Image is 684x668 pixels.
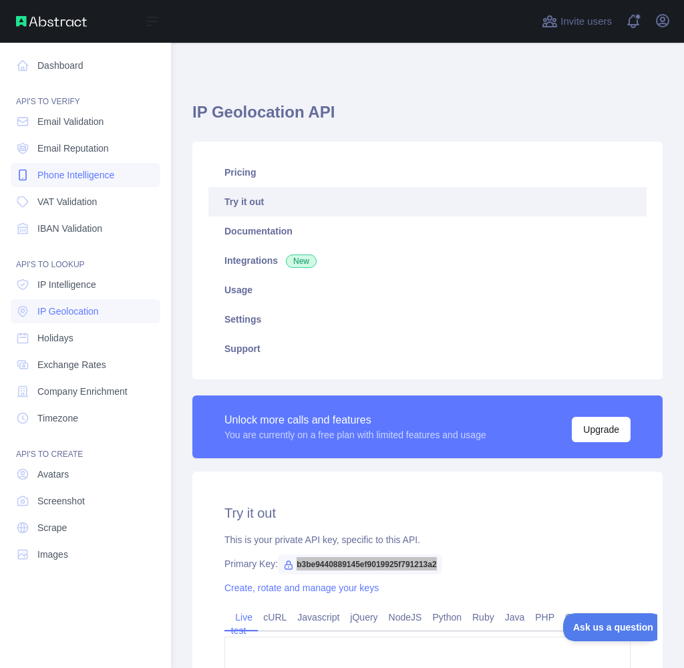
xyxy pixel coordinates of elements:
span: Email Validation [37,115,104,128]
a: jQuery [345,607,383,628]
span: Phone Intelligence [37,168,114,182]
button: Invite users [539,11,615,32]
span: b3be9440889145ef9019925f791213a2 [278,554,442,574]
span: IP Geolocation [37,305,99,318]
a: IBAN Validation [11,216,160,240]
span: New [286,255,317,268]
a: NodeJS [383,607,427,628]
img: Abstract API [16,16,87,27]
div: API'S TO LOOKUP [11,243,160,270]
span: IBAN Validation [37,222,102,235]
span: IP Intelligence [37,278,96,291]
a: Postman [583,607,631,628]
a: cURL [258,607,292,628]
a: Usage [208,275,647,305]
a: Timezone [11,406,160,430]
span: Scrape [37,521,67,534]
div: Primary Key: [224,557,631,570]
a: Phone Intelligence [11,163,160,187]
a: Python [427,607,467,628]
a: Support [208,334,647,363]
div: API'S TO CREATE [11,433,160,460]
a: Ruby [467,607,500,628]
span: Screenshot [37,494,85,508]
div: API'S TO VERIFY [11,80,160,107]
span: Company Enrichment [37,385,128,398]
a: Email Reputation [11,136,160,160]
a: IP Geolocation [11,299,160,323]
a: Javascript [292,607,345,628]
span: Images [37,548,68,561]
span: Avatars [37,468,69,481]
h1: IP Geolocation API [192,102,663,134]
a: Try it out [208,187,647,216]
span: VAT Validation [37,195,97,208]
div: Unlock more calls and features [224,412,486,428]
iframe: Toggle Customer Support [563,613,657,641]
a: Live test [230,607,252,641]
a: Dashboard [11,53,160,77]
a: Integrations New [208,246,647,275]
a: Documentation [208,216,647,246]
div: You are currently on a free plan with limited features and usage [224,428,486,442]
span: Email Reputation [37,142,109,155]
a: Exchange Rates [11,353,160,377]
a: Screenshot [11,489,160,513]
a: PHP [530,607,560,628]
a: Create, rotate and manage your keys [224,582,379,593]
a: Settings [208,305,647,334]
a: Avatars [11,462,160,486]
button: Upgrade [572,417,631,442]
a: Company Enrichment [11,379,160,403]
span: Holidays [37,331,73,345]
div: This is your private API key, specific to this API. [224,533,631,546]
span: Timezone [37,411,78,425]
a: VAT Validation [11,190,160,214]
a: Scrape [11,516,160,540]
h2: Try it out [224,504,631,522]
a: IP Intelligence [11,273,160,297]
span: Exchange Rates [37,358,106,371]
a: Pricing [208,158,647,187]
a: Email Validation [11,110,160,134]
a: Java [500,607,530,628]
a: Go [560,607,583,628]
a: Images [11,542,160,566]
a: Holidays [11,326,160,350]
span: Invite users [560,14,612,29]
